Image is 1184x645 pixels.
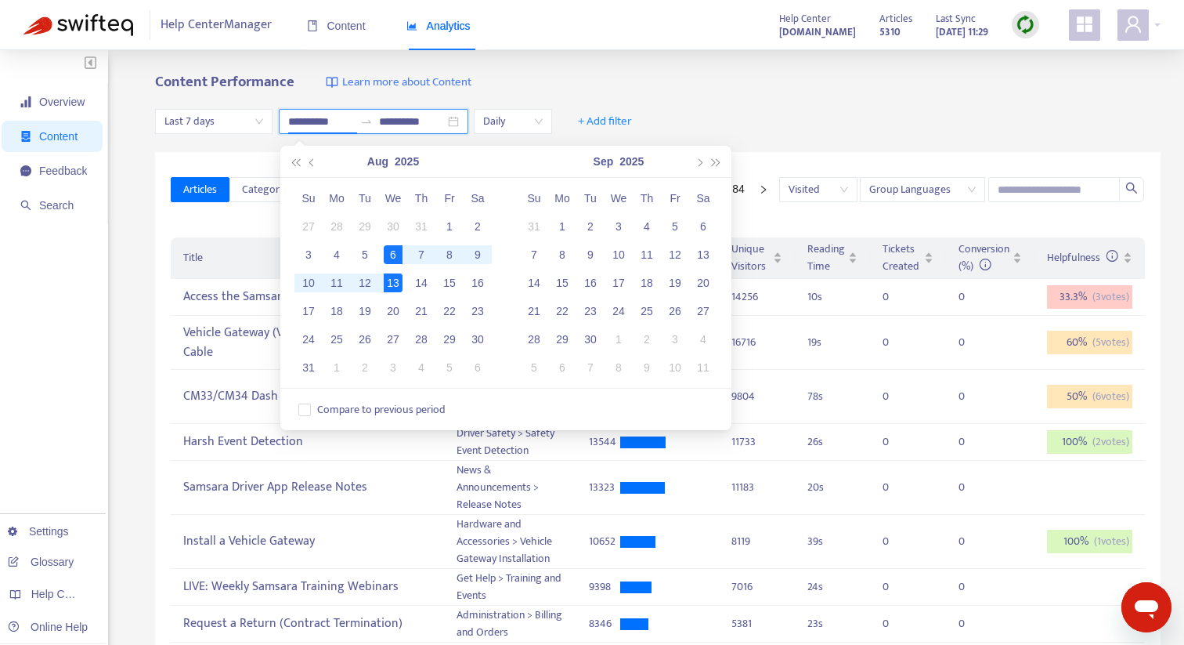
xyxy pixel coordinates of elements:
div: 26 [356,330,374,349]
span: signal [20,96,31,107]
div: 0 [883,578,914,596]
span: appstore [1075,15,1094,34]
div: 100 % [1047,530,1132,553]
div: 7016 [731,578,782,596]
td: 2025-09-30 [576,325,605,353]
td: 2025-08-13 [379,269,407,297]
td: 2025-08-21 [407,297,435,325]
span: area-chart [406,20,417,31]
div: Harsh Event Detection [183,429,431,455]
div: 22 [440,302,459,321]
div: 17 [609,274,628,292]
button: 2025 [395,146,419,177]
div: 23 [468,302,487,321]
td: 2025-09-14 [520,269,548,297]
div: 22 [553,302,572,321]
img: Swifteq [23,14,133,36]
td: 2025-10-11 [689,353,717,382]
div: 18 [327,302,346,321]
div: 3 [609,217,628,236]
span: + Add filter [578,112,632,131]
td: 2025-10-10 [661,353,689,382]
td: 2025-08-28 [407,325,435,353]
a: Learn more about Content [326,74,471,92]
div: 20 [384,302,402,321]
div: 3 [666,330,684,349]
div: 0 [883,479,914,496]
div: 0 [883,533,914,550]
div: 18 [637,274,656,292]
td: 2025-09-01 [323,353,351,382]
th: Tu [576,184,605,212]
div: 0 [958,288,990,306]
td: 2025-08-05 [351,241,379,269]
span: Search [39,199,74,212]
td: 2025-09-15 [548,269,576,297]
td: 2025-09-27 [689,297,717,325]
div: 0 [958,433,990,451]
div: 10 [299,274,318,292]
div: 11 [637,245,656,264]
div: 7 [581,358,600,377]
div: 24 s [807,578,857,596]
td: 2025-10-09 [633,353,661,382]
span: to [360,115,373,128]
div: 27 [299,217,318,236]
td: 2025-09-18 [633,269,661,297]
div: 31 [525,217,543,236]
span: search [1125,182,1138,194]
div: 13544 [589,433,620,451]
th: Th [633,184,661,212]
div: 1 [609,330,628,349]
a: Settings [8,525,69,538]
span: container [20,131,31,142]
div: 28 [525,330,543,349]
td: 2025-08-18 [323,297,351,325]
div: 9 [637,358,656,377]
div: 30 [468,330,487,349]
td: 2025-10-07 [576,353,605,382]
td: 2025-08-03 [294,241,323,269]
div: 12 [356,274,374,292]
span: Feedback [39,165,87,177]
td: 2025-10-04 [689,325,717,353]
th: Title [171,237,443,279]
th: We [605,184,633,212]
span: Articles [183,181,217,198]
td: 2025-09-26 [661,297,689,325]
div: 5 [525,358,543,377]
div: 13 [384,274,402,292]
div: LIVE: Weekly Samsara Training Webinars [183,574,431,600]
div: 23 [581,302,600,321]
div: 50 % [1047,385,1132,408]
span: Last Sync [936,10,976,27]
td: 2025-10-08 [605,353,633,382]
div: 5 [666,217,684,236]
div: 14 [525,274,543,292]
td: 2025-09-05 [661,212,689,241]
div: 11 [694,358,713,377]
div: 16716 [731,334,782,351]
td: 2025-07-29 [351,212,379,241]
strong: 5310 [879,24,901,41]
td: 2025-08-23 [464,297,492,325]
td: 2025-08-16 [464,269,492,297]
div: 10652 [589,533,620,550]
div: Samsara Driver App Release Notes [183,475,431,501]
th: Th [407,184,435,212]
div: 10 [666,358,684,377]
th: Fr [661,184,689,212]
div: 6 [553,358,572,377]
div: 27 [384,330,402,349]
button: Articles [171,177,229,202]
div: 39 s [807,533,857,550]
div: 31 [412,217,431,236]
td: 2025-10-02 [633,325,661,353]
div: 4 [637,217,656,236]
div: 0 [883,334,914,351]
th: Mo [548,184,576,212]
button: Sep [593,146,613,177]
div: 14 [412,274,431,292]
td: Hardware and Accessories > Vehicle Gateway Installation [444,515,577,569]
span: Visited [789,178,848,201]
